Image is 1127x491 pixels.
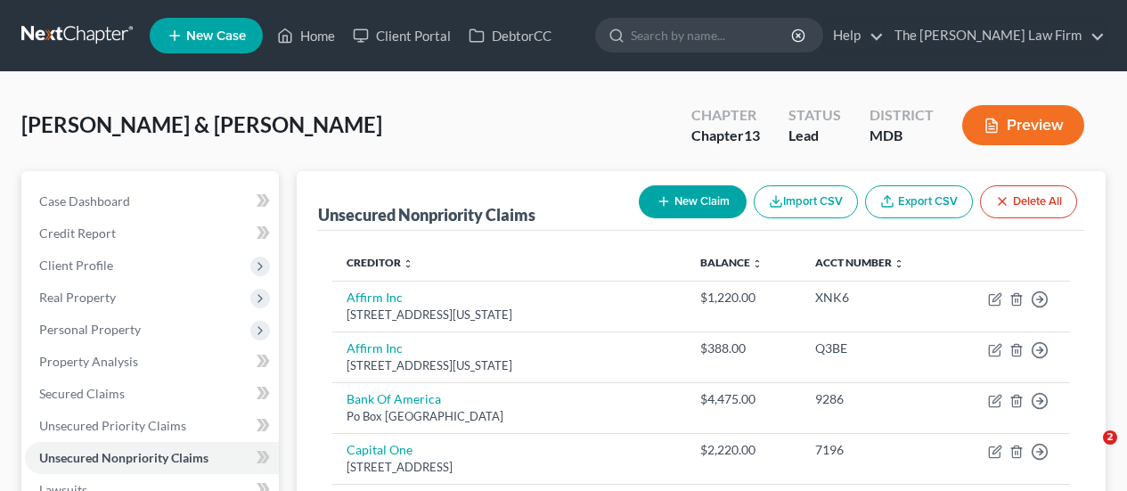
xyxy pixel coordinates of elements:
[894,258,904,269] i: unfold_more
[815,289,935,307] div: XNK6
[815,256,904,269] a: Acct Number unfold_more
[870,105,934,126] div: District
[268,20,344,52] a: Home
[25,185,279,217] a: Case Dashboard
[39,258,113,273] span: Client Profile
[344,20,460,52] a: Client Portal
[815,340,935,357] div: Q3BE
[347,357,672,374] div: [STREET_ADDRESS][US_STATE]
[788,126,841,146] div: Lead
[39,418,186,433] span: Unsecured Priority Claims
[865,185,973,218] a: Export CSV
[460,20,560,52] a: DebtorCC
[347,459,672,476] div: [STREET_ADDRESS]
[980,185,1077,218] button: Delete All
[700,390,787,408] div: $4,475.00
[754,185,858,218] button: Import CSV
[691,105,760,126] div: Chapter
[700,256,763,269] a: Balance unfold_more
[347,256,413,269] a: Creditor unfold_more
[815,390,935,408] div: 9286
[815,441,935,459] div: 7196
[347,290,403,305] a: Affirm Inc
[318,204,535,225] div: Unsecured Nonpriority Claims
[21,111,382,137] span: [PERSON_NAME] & [PERSON_NAME]
[1103,430,1117,445] span: 2
[39,193,130,209] span: Case Dashboard
[186,29,246,43] span: New Case
[403,258,413,269] i: unfold_more
[691,126,760,146] div: Chapter
[824,20,884,52] a: Help
[39,225,116,241] span: Credit Report
[39,322,141,337] span: Personal Property
[700,340,787,357] div: $388.00
[25,442,279,474] a: Unsecured Nonpriority Claims
[639,185,747,218] button: New Claim
[700,441,787,459] div: $2,220.00
[631,19,794,52] input: Search by name...
[25,346,279,378] a: Property Analysis
[39,290,116,305] span: Real Property
[39,386,125,401] span: Secured Claims
[788,105,841,126] div: Status
[1066,430,1109,473] iframe: Intercom live chat
[752,258,763,269] i: unfold_more
[25,217,279,250] a: Credit Report
[886,20,1105,52] a: The [PERSON_NAME] Law Firm
[700,289,787,307] div: $1,220.00
[347,408,672,425] div: Po Box [GEOGRAPHIC_DATA]
[347,307,672,323] div: [STREET_ADDRESS][US_STATE]
[744,127,760,143] span: 13
[25,410,279,442] a: Unsecured Priority Claims
[347,391,441,406] a: Bank Of America
[347,340,403,356] a: Affirm Inc
[39,354,138,369] span: Property Analysis
[962,105,1084,145] button: Preview
[25,378,279,410] a: Secured Claims
[347,442,412,457] a: Capital One
[870,126,934,146] div: MDB
[39,450,208,465] span: Unsecured Nonpriority Claims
